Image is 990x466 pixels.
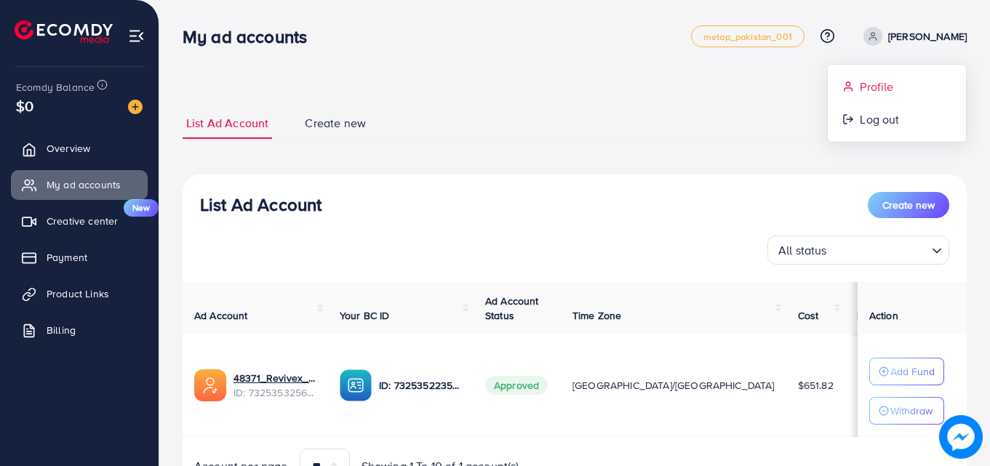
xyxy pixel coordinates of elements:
[858,27,967,46] a: [PERSON_NAME]
[869,358,944,385] button: Add Fund
[186,115,268,132] span: List Ad Account
[128,28,145,44] img: menu
[124,199,159,217] span: New
[16,95,33,116] span: $0
[860,78,893,95] span: Profile
[890,402,933,419] p: Withdraw
[11,134,148,163] a: Overview
[183,26,319,47] h3: My ad accounts
[11,279,148,308] a: Product Links
[798,378,834,393] span: $651.82
[47,141,90,156] span: Overview
[775,240,830,261] span: All status
[860,111,899,128] span: Log out
[827,64,967,142] ul: [PERSON_NAME]
[868,192,949,218] button: Create new
[890,363,935,380] p: Add Fund
[47,323,76,337] span: Billing
[194,369,226,401] img: ic-ads-acc.e4c84228.svg
[200,194,322,215] h3: List Ad Account
[233,385,316,400] span: ID: 7325353256023097345
[703,32,792,41] span: metap_pakistan_001
[47,286,109,301] span: Product Links
[572,378,775,393] span: [GEOGRAPHIC_DATA]/[GEOGRAPHIC_DATA]
[939,415,983,459] img: image
[233,371,316,401] div: <span class='underline'>48371_Revivex_1705566737819</span></br>7325353256023097345
[831,237,926,261] input: Search for option
[305,115,366,132] span: Create new
[47,250,87,265] span: Payment
[572,308,621,323] span: Time Zone
[47,214,118,228] span: Creative center
[888,28,967,45] p: [PERSON_NAME]
[11,316,148,345] a: Billing
[869,308,898,323] span: Action
[47,177,121,192] span: My ad accounts
[798,308,819,323] span: Cost
[485,294,539,323] span: Ad Account Status
[691,25,805,47] a: metap_pakistan_001
[233,371,316,385] a: 48371_Revivex_1705566737819
[128,100,143,114] img: image
[194,308,248,323] span: Ad Account
[340,369,372,401] img: ic-ba-acc.ded83a64.svg
[869,397,944,425] button: Withdraw
[11,170,148,199] a: My ad accounts
[379,377,462,394] p: ID: 7325352235649531906
[16,80,95,95] span: Ecomdy Balance
[767,236,949,265] div: Search for option
[15,20,113,43] img: logo
[340,308,390,323] span: Your BC ID
[11,243,148,272] a: Payment
[882,198,935,212] span: Create new
[485,376,548,395] span: Approved
[11,206,148,236] a: Creative centerNew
